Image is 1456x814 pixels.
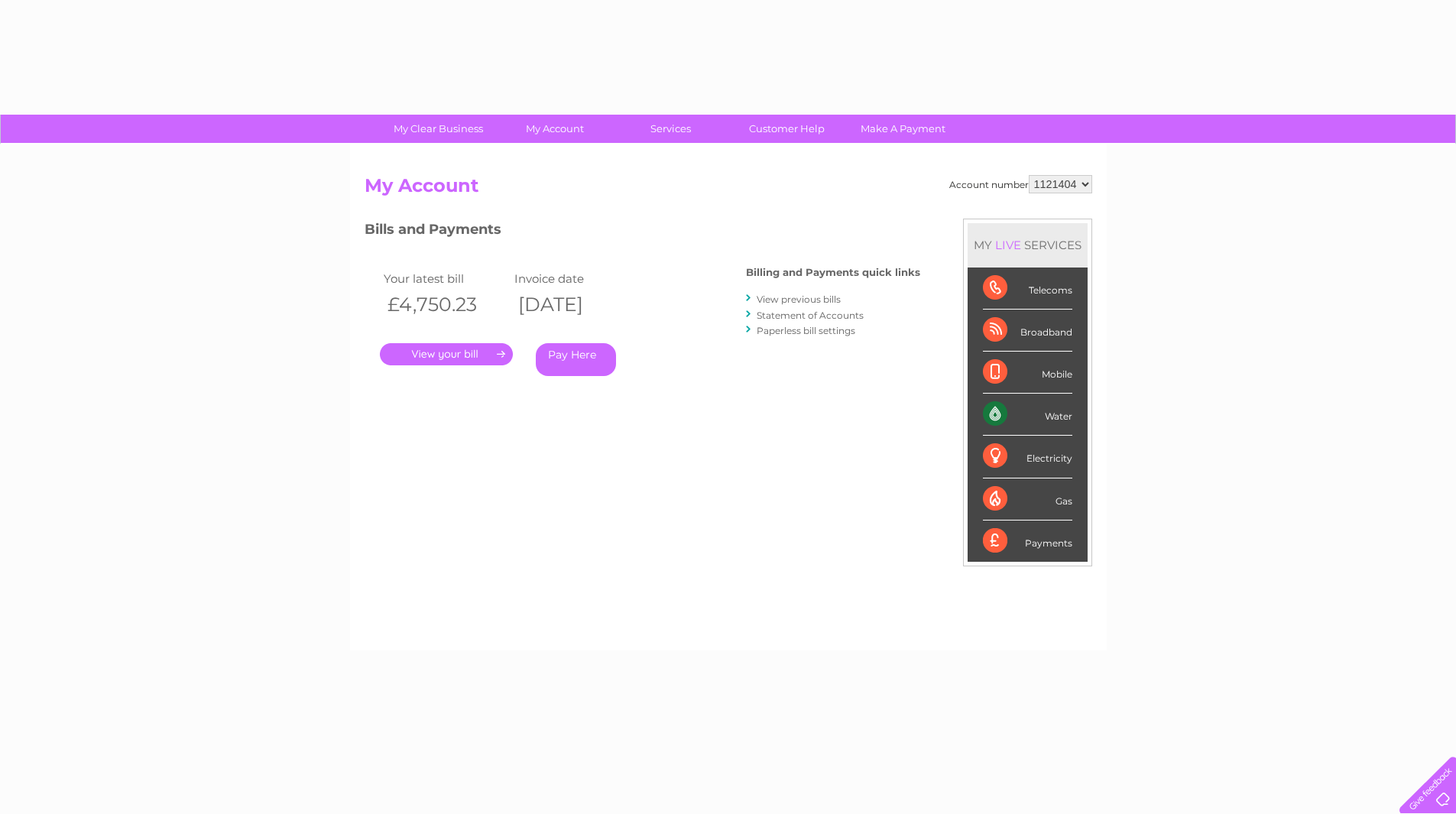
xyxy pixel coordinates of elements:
a: Customer Help [724,115,850,143]
a: Paperless bill settings [757,325,855,336]
h2: My Account [365,175,1092,204]
a: My Clear Business [375,115,501,143]
div: Electricity [983,436,1072,478]
div: LIVE [992,238,1024,252]
a: Statement of Accounts [757,310,864,321]
td: Invoice date [511,268,641,289]
div: Payments [983,521,1072,562]
th: [DATE] [511,289,641,320]
div: Account number [949,175,1092,193]
th: £4,750.23 [380,289,511,320]
div: MY SERVICES [968,223,1088,267]
div: Gas [983,478,1072,521]
div: Telecoms [983,268,1072,310]
h3: Bills and Payments [365,219,920,245]
a: Services [608,115,734,143]
a: Pay Here [536,343,616,376]
td: Your latest bill [380,268,511,289]
div: Water [983,394,1072,436]
a: . [380,343,513,365]
div: Broadband [983,310,1072,352]
a: View previous bills [757,293,841,305]
a: Make A Payment [840,115,966,143]
div: Mobile [983,352,1072,394]
h4: Billing and Payments quick links [746,267,920,278]
a: My Account [491,115,618,143]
